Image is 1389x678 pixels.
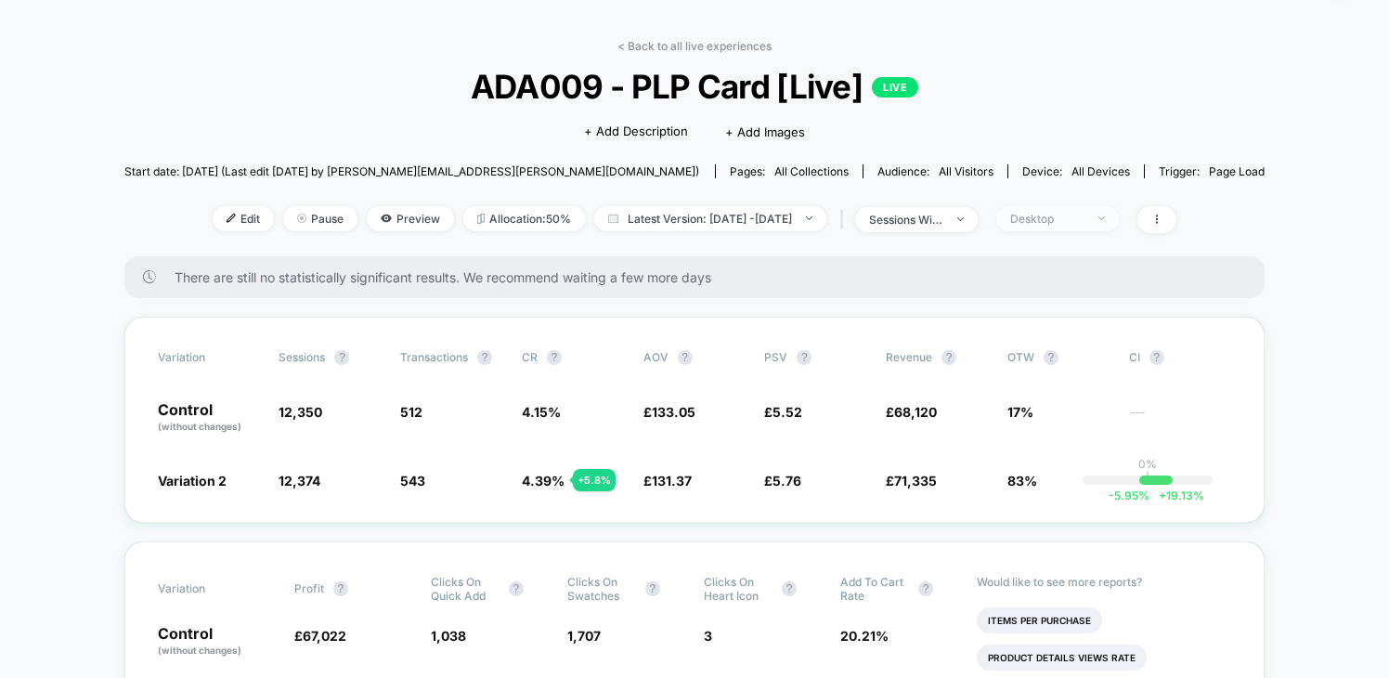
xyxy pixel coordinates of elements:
[894,404,937,420] span: 68,120
[643,350,669,364] span: AOV
[764,473,801,489] span: £
[608,214,618,223] img: calendar
[1010,212,1084,226] div: Desktop
[886,473,937,489] span: £
[124,164,699,178] span: Start date: [DATE] (Last edit [DATE] by [PERSON_NAME][EMAIL_ADDRESS][PERSON_NAME][DOMAIN_NAME])
[477,350,492,365] button: ?
[294,581,324,595] span: Profit
[643,473,692,489] span: £
[213,206,274,231] span: Edit
[158,421,241,432] span: (without changes)
[918,581,933,596] button: ?
[334,350,349,365] button: ?
[1071,164,1130,178] span: all devices
[1007,473,1037,489] span: 83%
[547,350,562,365] button: ?
[1098,216,1105,220] img: end
[977,607,1102,633] li: Items Per Purchase
[643,404,695,420] span: £
[367,206,454,231] span: Preview
[279,404,322,420] span: 12,350
[764,404,802,420] span: £
[158,575,260,603] span: Variation
[158,473,227,489] span: Variation 2
[567,575,636,603] span: Clicks On Swatches
[652,473,692,489] span: 131.37
[1007,350,1110,365] span: OTW
[877,164,993,178] div: Audience:
[1159,489,1166,502] span: +
[836,206,855,233] span: |
[181,67,1208,106] span: ADA009 - PLP Card [Live]
[158,350,260,365] span: Variation
[522,404,561,420] span: 4.15 %
[806,216,812,220] img: end
[1159,164,1265,178] div: Trigger:
[886,404,937,420] span: £
[279,473,320,489] span: 12,374
[977,645,1147,671] li: Product Details Views Rate
[939,164,993,178] span: All Visitors
[872,77,918,98] p: LIVE
[431,628,466,644] span: 1,038
[941,350,956,365] button: ?
[509,581,524,596] button: ?
[1007,164,1144,178] span: Device:
[294,628,346,644] span: £
[158,626,276,658] p: Control
[725,124,805,139] span: + Add Images
[227,214,236,223] img: edit
[782,581,797,596] button: ?
[279,350,325,364] span: Sessions
[1129,350,1231,365] span: CI
[886,350,932,364] span: Revenue
[730,164,849,178] div: Pages:
[772,473,801,489] span: 5.76
[400,404,422,420] span: 512
[957,217,964,221] img: end
[894,473,937,489] span: 71,335
[772,404,802,420] span: 5.52
[1044,350,1058,365] button: ?
[400,473,425,489] span: 543
[1149,489,1204,502] span: 19.13 %
[977,575,1231,589] p: Would like to see more reports?
[774,164,849,178] span: all collections
[869,213,943,227] div: sessions with impression
[584,123,688,141] span: + Add Description
[303,628,346,644] span: 67,022
[463,206,585,231] span: Allocation: 50%
[522,350,538,364] span: CR
[567,628,601,644] span: 1,707
[1129,407,1232,434] span: ---
[1209,164,1265,178] span: Page Load
[297,214,306,223] img: end
[522,473,565,489] span: 4.39 %
[1007,404,1033,420] span: 17%
[840,628,889,644] span: 20.21 %
[158,645,241,656] span: (without changes)
[431,575,500,603] span: Clicks On Quick Add
[573,469,616,491] div: + 5.8 %
[283,206,357,231] span: Pause
[645,581,660,596] button: ?
[678,350,693,365] button: ?
[840,575,909,603] span: Add To Cart Rate
[764,350,787,364] span: PSV
[1149,350,1164,365] button: ?
[175,269,1228,285] span: There are still no statistically significant results. We recommend waiting a few more days
[617,39,772,53] a: < Back to all live experiences
[1109,489,1149,502] span: -5.95 %
[652,404,695,420] span: 133.05
[1138,457,1157,471] p: 0%
[158,402,261,434] p: Control
[704,575,772,603] span: Clicks On Heart Icon
[594,206,826,231] span: Latest Version: [DATE] - [DATE]
[477,214,485,224] img: rebalance
[400,350,468,364] span: Transactions
[704,628,712,644] span: 3
[333,581,348,596] button: ?
[797,350,811,365] button: ?
[1146,471,1149,485] p: |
